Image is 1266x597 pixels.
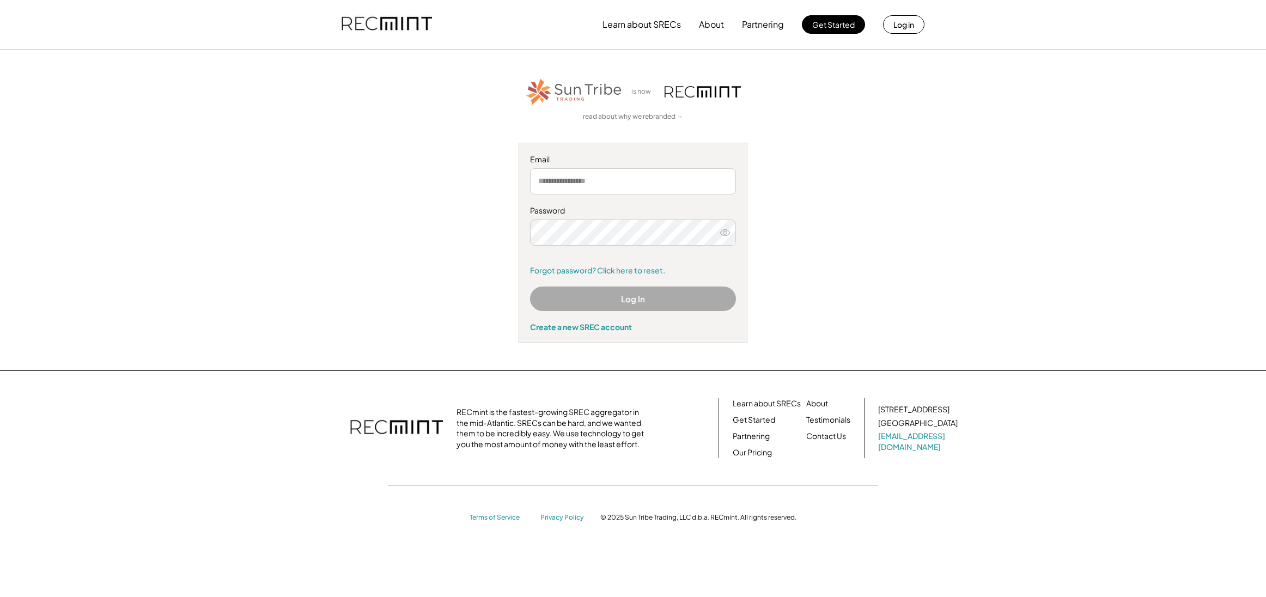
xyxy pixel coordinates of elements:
a: Learn about SRECs [733,398,801,409]
a: Forgot password? Click here to reset. [530,265,736,276]
button: Learn about SRECs [602,14,681,35]
div: [STREET_ADDRESS] [878,404,949,415]
div: Email [530,154,736,165]
a: Terms of Service [470,513,529,522]
img: recmint-logotype%403x.png [665,86,741,98]
div: Create a new SREC account [530,322,736,332]
img: recmint-logotype%403x.png [350,409,443,447]
a: Testimonials [806,415,850,425]
a: About [806,398,828,409]
a: Contact Us [806,431,846,442]
a: [EMAIL_ADDRESS][DOMAIN_NAME] [878,431,960,452]
div: Password [530,205,736,216]
button: Partnering [742,14,784,35]
img: STT_Horizontal_Logo%2B-%2BColor.png [525,77,623,107]
button: Get Started [802,15,865,34]
a: read about why we rebranded → [583,112,683,121]
a: Our Pricing [733,447,772,458]
a: Partnering [733,431,770,442]
button: Log In [530,287,736,311]
div: [GEOGRAPHIC_DATA] [878,418,958,429]
img: recmint-logotype%403x.png [342,6,432,43]
div: © 2025 Sun Tribe Trading, LLC d.b.a. RECmint. All rights reserved. [600,513,796,522]
a: Privacy Policy [540,513,589,522]
a: Get Started [733,415,775,425]
button: About [699,14,724,35]
div: is now [629,87,659,96]
div: RECmint is the fastest-growing SREC aggregator in the mid-Atlantic. SRECs can be hard, and we wan... [457,407,650,449]
button: Log in [883,15,924,34]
